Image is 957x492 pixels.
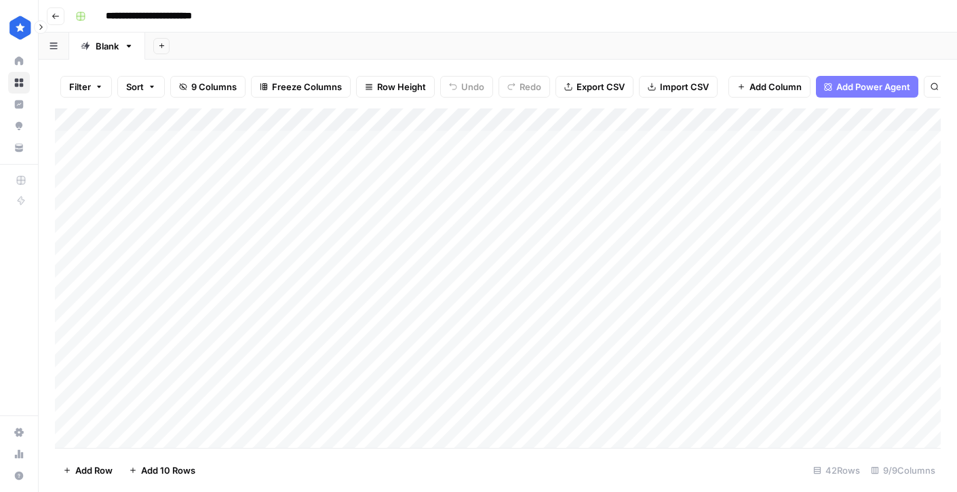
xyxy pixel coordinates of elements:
[96,39,119,53] div: Blank
[639,76,718,98] button: Import CSV
[660,80,709,94] span: Import CSV
[8,50,30,72] a: Home
[121,459,203,481] button: Add 10 Rows
[75,464,113,477] span: Add Row
[865,459,941,481] div: 9/9 Columns
[555,76,633,98] button: Export CSV
[808,459,865,481] div: 42 Rows
[55,459,121,481] button: Add Row
[126,80,144,94] span: Sort
[499,76,550,98] button: Redo
[749,80,802,94] span: Add Column
[8,11,30,45] button: Workspace: ConsumerAffairs
[191,80,237,94] span: 9 Columns
[60,76,112,98] button: Filter
[8,72,30,94] a: Browse
[8,115,30,137] a: Opportunities
[141,464,195,477] span: Add 10 Rows
[520,80,541,94] span: Redo
[8,94,30,115] a: Insights
[8,443,30,465] a: Usage
[440,76,493,98] button: Undo
[117,76,165,98] button: Sort
[461,80,484,94] span: Undo
[356,76,435,98] button: Row Height
[8,422,30,443] a: Settings
[836,80,910,94] span: Add Power Agent
[272,80,342,94] span: Freeze Columns
[170,76,246,98] button: 9 Columns
[69,33,145,60] a: Blank
[728,76,810,98] button: Add Column
[8,16,33,40] img: ConsumerAffairs Logo
[577,80,625,94] span: Export CSV
[251,76,351,98] button: Freeze Columns
[69,80,91,94] span: Filter
[377,80,426,94] span: Row Height
[8,137,30,159] a: Your Data
[816,76,918,98] button: Add Power Agent
[8,465,30,487] button: Help + Support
